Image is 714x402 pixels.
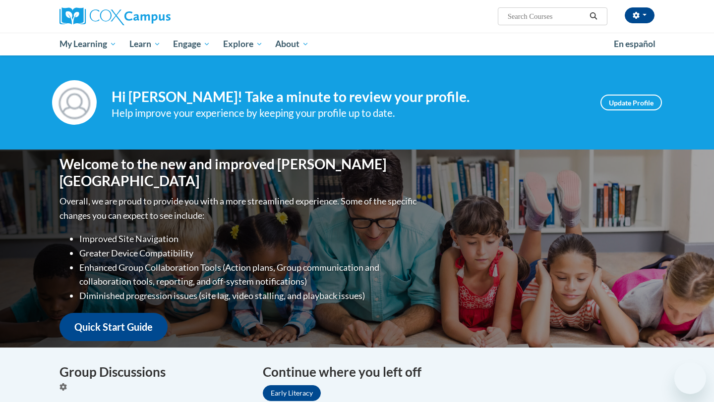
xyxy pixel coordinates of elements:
h4: Hi [PERSON_NAME]! Take a minute to review your profile. [112,89,586,105]
a: Early Literacy [263,385,321,401]
img: Profile Image [52,80,97,125]
img: Cox Campus [59,7,171,25]
h1: Welcome to the new and improved [PERSON_NAME][GEOGRAPHIC_DATA] [59,156,419,189]
iframe: Button to launch messaging window [674,362,706,394]
span: En español [614,39,655,49]
a: Learn [123,33,167,55]
span: Engage [173,38,210,50]
a: Update Profile [600,95,662,110]
h4: Group Discussions [59,362,248,382]
div: Main menu [45,33,669,55]
li: Greater Device Compatibility [79,246,419,260]
a: En español [607,34,662,54]
a: About [269,33,316,55]
div: Help improve your experience by keeping your profile up to date. [112,105,586,121]
button: Search [586,10,601,22]
li: Enhanced Group Collaboration Tools (Action plans, Group communication and collaboration tools, re... [79,260,419,289]
span: Learn [129,38,161,50]
p: Overall, we are proud to provide you with a more streamlined experience. Some of the specific cha... [59,194,419,223]
a: Explore [217,33,269,55]
span: My Learning [59,38,117,50]
a: Engage [167,33,217,55]
li: Diminished progression issues (site lag, video stalling, and playback issues) [79,289,419,303]
a: Quick Start Guide [59,313,168,341]
span: About [275,38,309,50]
a: My Learning [53,33,123,55]
h4: Continue where you left off [263,362,654,382]
a: Cox Campus [59,7,248,25]
span: Explore [223,38,263,50]
li: Improved Site Navigation [79,232,419,246]
input: Search Courses [507,10,586,22]
button: Account Settings [625,7,654,23]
